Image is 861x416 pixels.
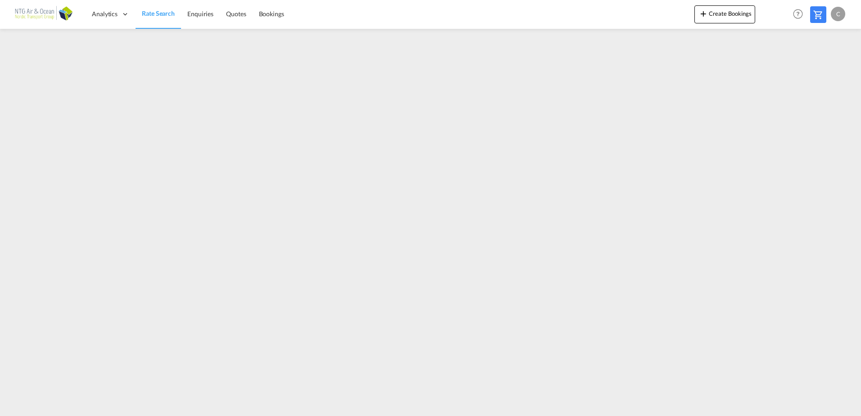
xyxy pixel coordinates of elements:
span: Enquiries [187,10,213,18]
md-icon: icon-plus 400-fg [698,8,709,19]
span: Analytics [92,9,118,18]
span: Help [790,6,806,22]
div: C [831,7,845,21]
span: Rate Search [142,9,175,17]
span: Quotes [226,10,246,18]
span: Bookings [259,10,284,18]
div: Help [790,6,810,23]
button: icon-plus 400-fgCreate Bookings [694,5,755,23]
img: b56e2f00b01711ecb5ec2b6763d4c6fb.png [14,4,74,24]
